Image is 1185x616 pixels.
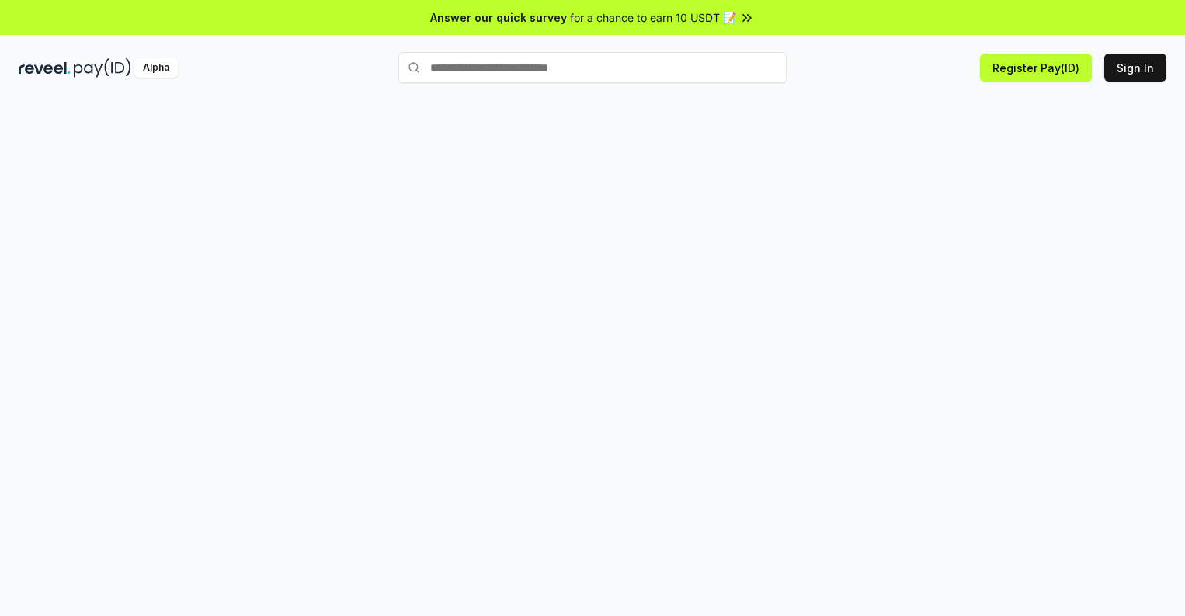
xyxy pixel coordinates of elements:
[1104,54,1166,82] button: Sign In
[430,9,567,26] span: Answer our quick survey
[980,54,1092,82] button: Register Pay(ID)
[74,58,131,78] img: pay_id
[19,58,71,78] img: reveel_dark
[570,9,736,26] span: for a chance to earn 10 USDT 📝
[134,58,178,78] div: Alpha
